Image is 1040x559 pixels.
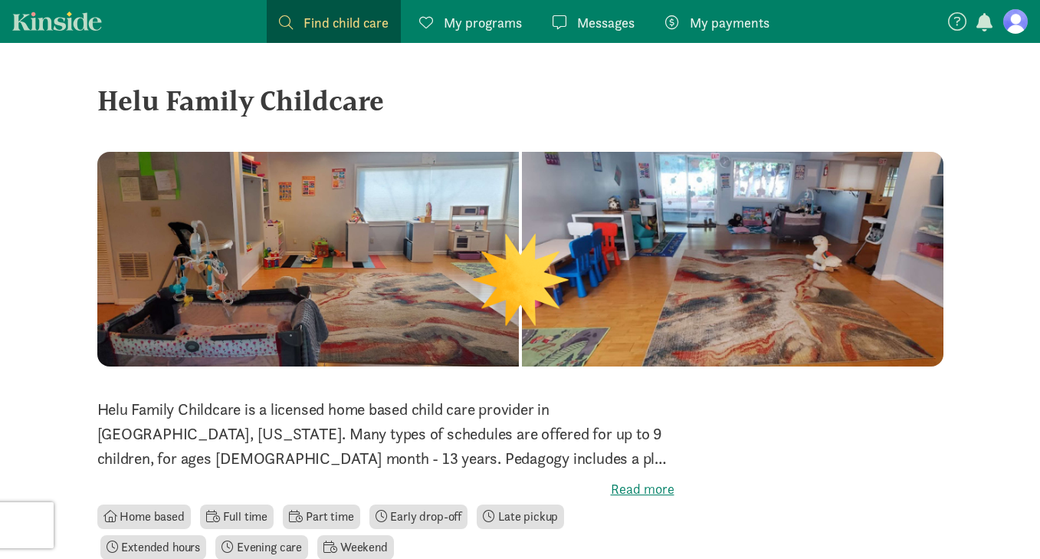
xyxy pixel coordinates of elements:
div: Helu Family Childcare [97,80,943,121]
span: Find child care [303,12,389,33]
span: My payments [690,12,769,33]
li: Early drop-off [369,505,468,529]
span: My programs [444,12,522,33]
p: Helu Family Childcare is a licensed home based child care provider in [GEOGRAPHIC_DATA], [US_STAT... [97,397,674,471]
label: Read more [97,480,674,498]
li: Full time [200,505,274,529]
a: Kinside [12,12,102,31]
li: Late pickup [477,505,564,529]
li: Home based [97,505,191,529]
li: Part time [283,505,359,529]
span: Messages [577,12,635,33]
